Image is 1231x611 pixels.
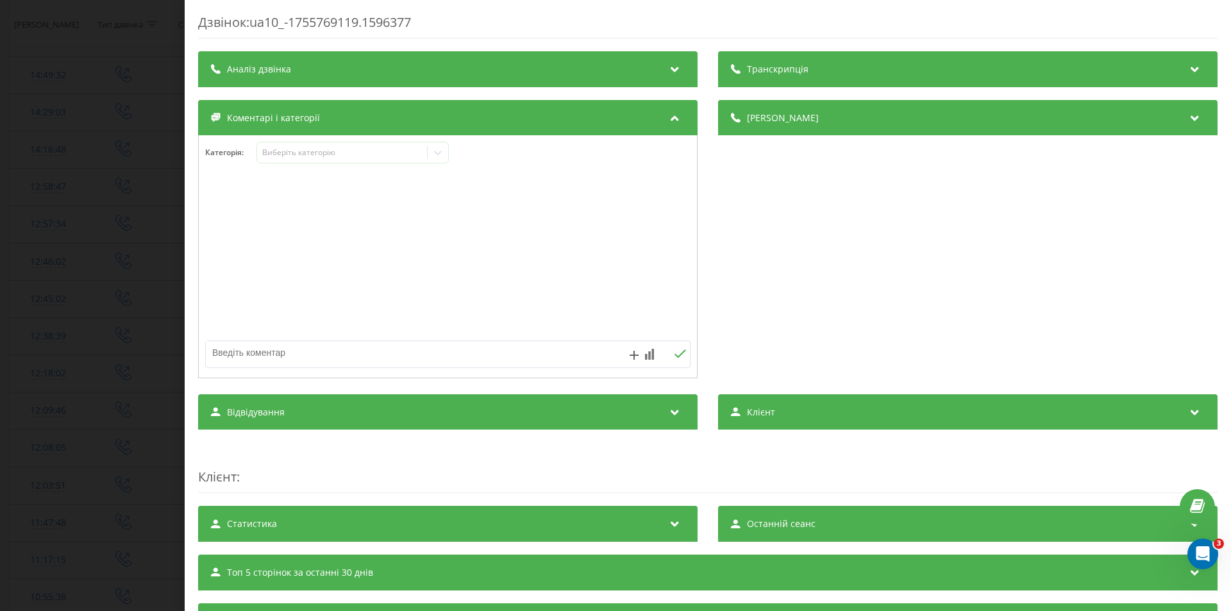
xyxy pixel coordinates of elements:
div: Виберіть категорію [262,147,423,158]
div: Дзвінок : ua10_-1755769119.1596377 [198,13,1218,38]
span: Коментарі і категорії [227,112,320,124]
span: Клієнт [198,468,237,485]
h4: Категорія : [205,148,256,157]
span: Клієнт [747,406,775,419]
span: [PERSON_NAME] [747,112,819,124]
div: : [198,442,1218,493]
iframe: Intercom live chat [1187,539,1218,569]
span: Статистика [227,517,277,530]
span: Топ 5 сторінок за останні 30 днів [227,566,373,579]
span: Відвідування [227,406,285,419]
span: 3 [1214,539,1224,549]
span: Останній сеанс [747,517,816,530]
span: Аналіз дзвінка [227,63,291,76]
span: Транскрипція [747,63,808,76]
